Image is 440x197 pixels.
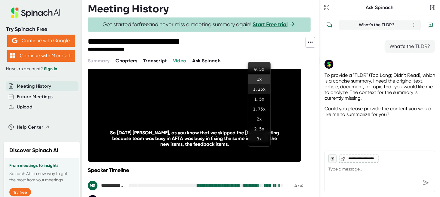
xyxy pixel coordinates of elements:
li: 0.5 x [248,64,270,74]
li: 2.5 x [248,124,270,134]
li: 1 x [248,74,270,84]
li: 2 x [248,114,270,124]
li: 1.5 x [248,94,270,104]
li: 1.75 x [248,104,270,114]
li: 3 x [248,134,270,144]
li: 1.25 x [248,84,270,94]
